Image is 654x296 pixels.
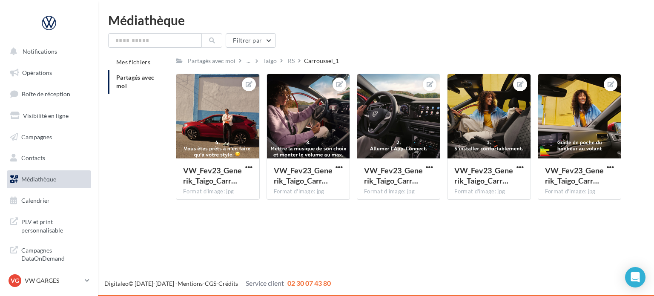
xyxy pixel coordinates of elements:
[218,280,238,287] a: Crédits
[263,57,277,65] div: Taigo
[245,55,252,67] div: ...
[104,280,331,287] span: © [DATE]-[DATE] - - -
[23,48,57,55] span: Notifications
[21,216,88,234] span: PLV et print personnalisable
[116,74,155,89] span: Partagés avec moi
[178,280,203,287] a: Mentions
[5,241,93,266] a: Campagnes DataOnDemand
[108,14,644,26] div: Médiathèque
[21,133,52,140] span: Campagnes
[116,58,150,66] span: Mes fichiers
[188,57,235,65] div: Partagés avec moi
[274,166,333,185] span: VW_Fev23_Generik_Taigo_Carrousel_1_4
[21,244,88,263] span: Campagnes DataOnDemand
[23,112,69,119] span: Visibilité en ligne
[22,90,70,98] span: Boîte de réception
[104,280,129,287] a: Digitaleo
[288,57,295,65] div: RS
[21,197,50,204] span: Calendrier
[11,276,19,285] span: VG
[364,188,433,195] div: Format d'image: jpg
[5,149,93,167] a: Contacts
[5,64,93,82] a: Opérations
[5,213,93,238] a: PLV et print personnalisable
[5,43,89,60] button: Notifications
[5,107,93,125] a: Visibilité en ligne
[183,166,242,185] span: VW_Fev23_Generik_Taigo_Carrousel_1_5
[7,273,91,289] a: VG VW GARGES
[21,154,45,161] span: Contacts
[226,33,276,48] button: Filtrer par
[183,188,252,195] div: Format d'image: jpg
[304,57,339,65] div: Carroussel_1
[5,128,93,146] a: Campagnes
[246,279,284,287] span: Service client
[454,188,523,195] div: Format d'image: jpg
[22,69,52,76] span: Opérations
[625,267,645,287] div: Open Intercom Messenger
[5,192,93,210] a: Calendrier
[454,166,513,185] span: VW_Fev23_Generik_Taigo_Carrousel_1_2
[25,276,81,285] p: VW GARGES
[545,166,604,185] span: VW_Fev23_Generik_Taigo_Carrousel_1_1
[364,166,423,185] span: VW_Fev23_Generik_Taigo_Carrousel_1_3
[287,279,331,287] span: 02 30 07 43 80
[274,188,343,195] div: Format d'image: jpg
[5,85,93,103] a: Boîte de réception
[21,175,56,183] span: Médiathèque
[205,280,216,287] a: CGS
[5,170,93,188] a: Médiathèque
[545,188,614,195] div: Format d'image: jpg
